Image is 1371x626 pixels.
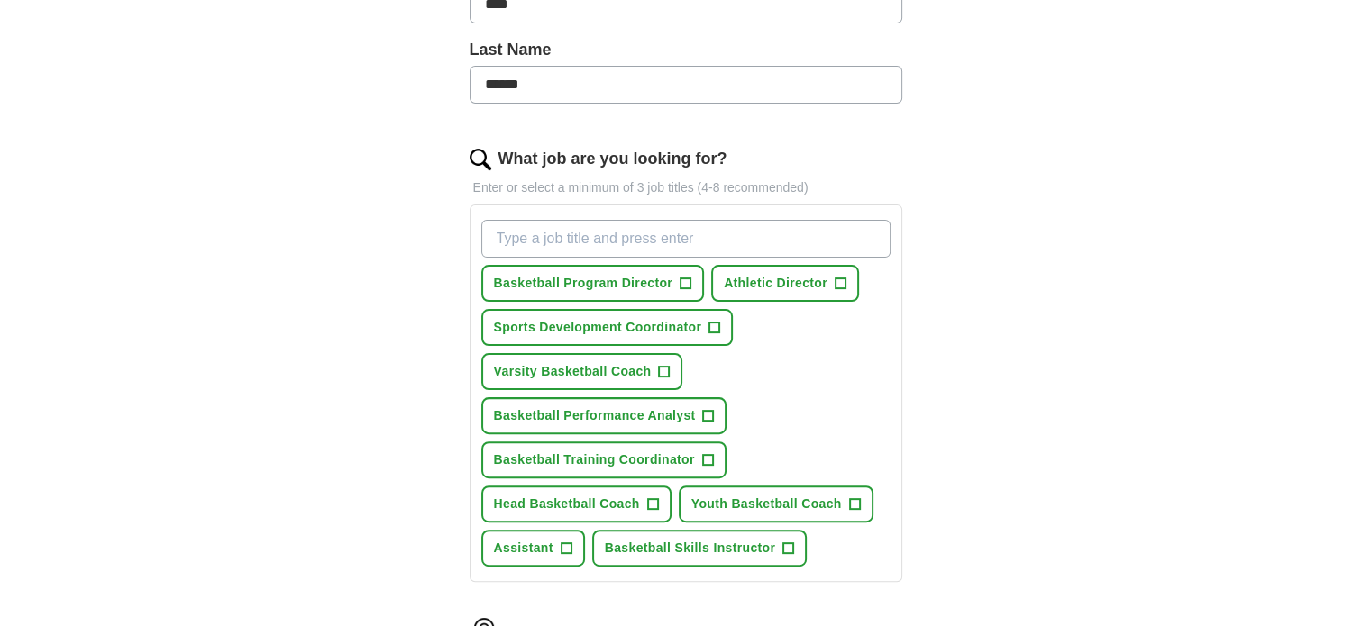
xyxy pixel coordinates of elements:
label: What job are you looking for? [498,147,727,171]
span: Basketball Training Coordinator [494,450,695,469]
button: Head Basketball Coach [481,485,672,522]
span: Assistant [494,539,553,558]
button: Varsity Basketball Coach [481,353,683,390]
label: Last Name [470,38,902,62]
span: Athletic Director [724,274,827,293]
button: Youth Basketball Coach [679,485,873,522]
button: Assistant [481,530,585,567]
span: Head Basketball Coach [494,494,640,513]
button: Sports Development Coordinator [481,309,734,346]
img: search.png [470,149,491,170]
span: Sports Development Coordinator [494,318,702,337]
input: Type a job title and press enter [481,220,891,258]
button: Basketball Training Coordinator [481,441,727,478]
span: Varsity Basketball Coach [494,362,652,381]
span: Basketball Performance Analyst [494,406,696,425]
button: Basketball Program Director [481,265,705,302]
button: Basketball Skills Instructor [592,530,808,567]
span: Youth Basketball Coach [691,494,842,513]
button: Athletic Director [711,265,859,302]
span: Basketball Program Director [494,274,673,293]
button: Basketball Performance Analyst [481,397,727,434]
p: Enter or select a minimum of 3 job titles (4-8 recommended) [470,178,902,197]
span: Basketball Skills Instructor [605,539,776,558]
